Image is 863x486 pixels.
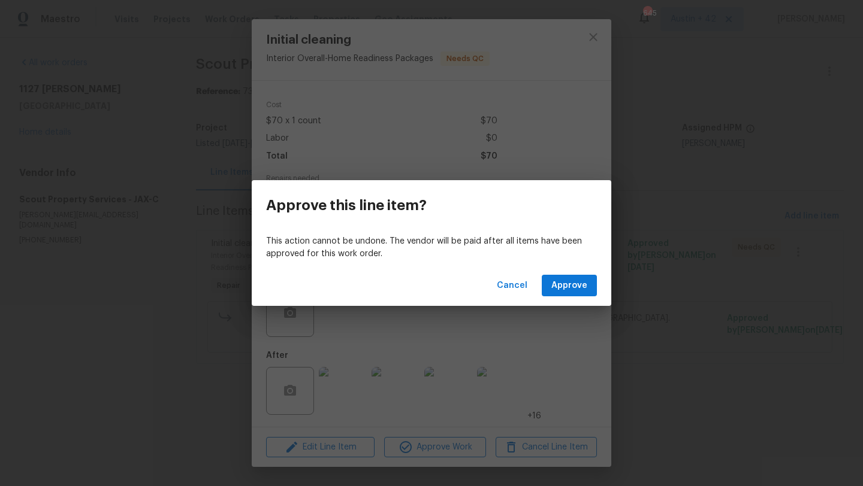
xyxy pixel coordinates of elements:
span: Approve [551,278,587,293]
h3: Approve this line item? [266,197,427,214]
p: This action cannot be undone. The vendor will be paid after all items have been approved for this... [266,235,597,260]
button: Approve [542,275,597,297]
span: Cancel [497,278,527,293]
button: Cancel [492,275,532,297]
